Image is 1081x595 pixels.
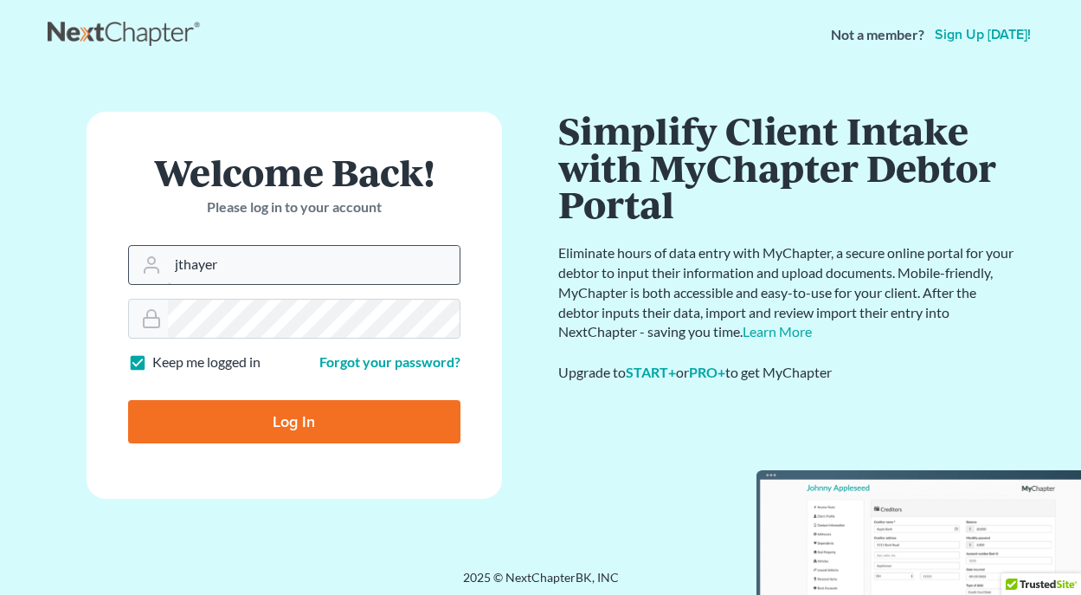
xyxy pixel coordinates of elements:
[931,28,1034,42] a: Sign up [DATE]!
[128,197,460,217] p: Please log in to your account
[558,243,1017,342] p: Eliminate hours of data entry with MyChapter, a secure online portal for your debtor to input the...
[689,364,725,380] a: PRO+
[128,153,460,191] h1: Welcome Back!
[152,352,261,372] label: Keep me logged in
[831,25,924,45] strong: Not a member?
[626,364,676,380] a: START+
[128,400,460,443] input: Log In
[319,353,460,370] a: Forgot your password?
[558,112,1017,223] h1: Simplify Client Intake with MyChapter Debtor Portal
[558,363,1017,383] div: Upgrade to or to get MyChapter
[743,323,812,340] a: Learn More
[168,246,460,284] input: Email Address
